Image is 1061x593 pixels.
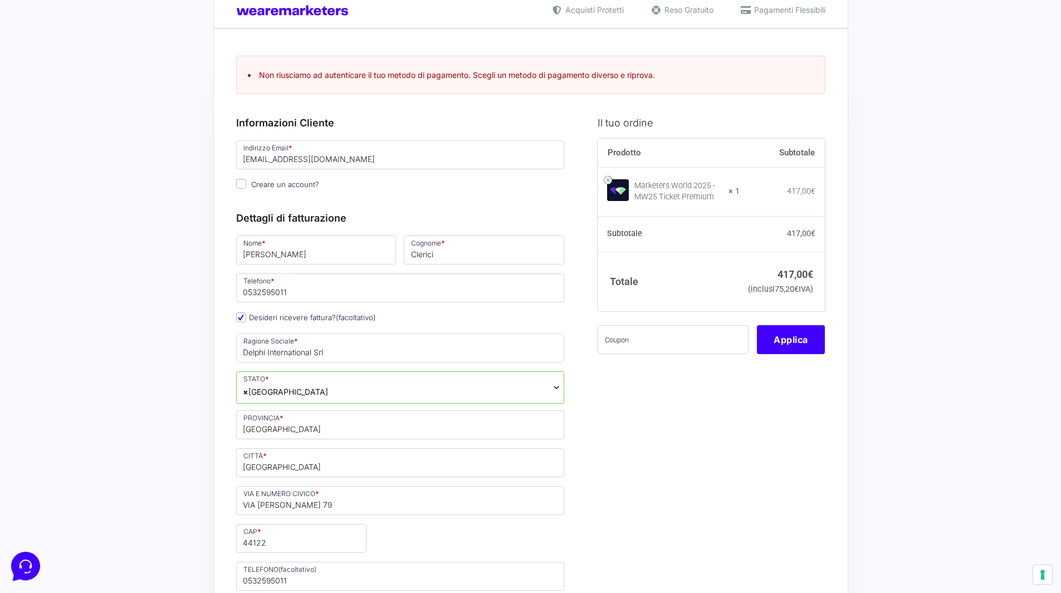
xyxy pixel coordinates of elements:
[775,285,799,294] span: 75,20
[251,180,319,189] span: Creare un account?
[236,562,565,591] input: TELEFONO
[598,252,740,311] th: Totale
[236,486,565,515] input: VIA E NUMERO CIVICO *
[236,312,246,322] input: Desideri ricevere fattura?(facoltativo)
[236,236,397,264] input: Nome *
[751,4,825,16] span: Pagamenti Flessibili
[236,313,376,322] label: Desideri ricevere fattura?
[808,268,813,280] span: €
[9,550,42,583] iframe: Customerly Messenger Launcher
[787,229,815,238] bdi: 417,00
[598,115,825,130] h3: Il tuo ordine
[236,448,565,477] input: CITTÀ *
[607,179,629,201] img: Marketers World 2025 - MW25 Ticket Premium
[53,62,76,85] img: dark
[236,140,565,169] input: Indirizzo Email *
[778,268,813,280] bdi: 417,00
[36,62,58,85] img: dark
[811,229,815,238] span: €
[236,371,565,404] span: Italia
[563,4,624,16] span: Acquisti Protetti
[598,325,749,354] input: Coupon
[404,236,564,264] input: Cognome *
[728,186,740,197] strong: × 1
[236,410,565,439] input: PROVINCIA *
[9,9,187,27] h2: Ciao da Marketers 👋
[236,179,246,189] input: Creare un account?
[18,45,95,53] span: Le tue conversazioni
[77,357,146,383] button: Messaggi
[96,373,126,383] p: Messaggi
[145,357,214,383] button: Aiuto
[794,285,799,294] span: €
[787,187,815,195] bdi: 417,00
[634,180,721,203] div: Marketers World 2025 - MW25 Ticket Premium
[662,4,713,16] span: Reso Gratuito
[336,313,376,322] span: (facoltativo)
[236,210,565,226] h3: Dettagli di fatturazione
[598,139,740,168] th: Prodotto
[236,115,565,130] h3: Informazioni Cliente
[9,357,77,383] button: Home
[243,386,248,398] span: ×
[1033,565,1052,584] button: Le tue preferenze relative al consenso per le tecnologie di tracciamento
[598,217,740,252] th: Subtotale
[757,325,825,354] button: Applica
[248,69,814,81] li: Non riusciamo ad autenticare il tuo metodo di pagamento. Scegli un metodo di pagamento diverso e ...
[748,285,813,294] small: (inclusi IVA)
[172,373,188,383] p: Aiuto
[236,273,565,302] input: Telefono *
[811,187,815,195] span: €
[119,138,205,147] a: Apri Centro Assistenza
[740,139,825,168] th: Subtotale
[236,524,366,553] input: CAP *
[18,138,87,147] span: Trova una risposta
[18,62,40,85] img: dark
[72,100,164,109] span: Inizia una conversazione
[25,162,182,173] input: Cerca un articolo...
[18,94,205,116] button: Inizia una conversazione
[33,373,52,383] p: Home
[243,386,328,398] span: Italia
[236,334,565,362] input: Ragione Sociale *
